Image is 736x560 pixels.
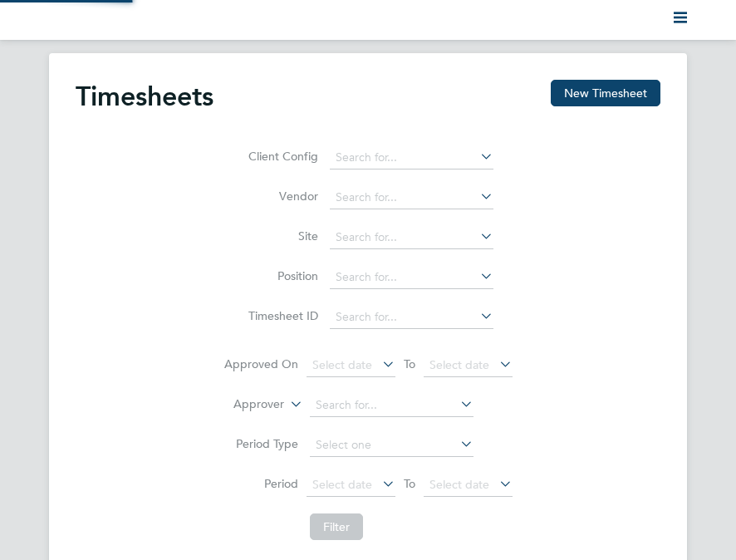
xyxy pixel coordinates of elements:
label: Approved On [223,356,298,371]
input: Search for... [330,186,493,209]
span: Select date [429,357,489,372]
label: Site [243,228,318,243]
span: Select date [429,477,489,492]
label: Vendor [243,189,318,204]
input: Search for... [330,266,493,289]
input: Search for... [310,394,473,417]
input: Select one [310,434,473,457]
label: Approver [209,396,284,413]
button: Filter [310,513,363,540]
span: To [399,353,420,375]
span: To [399,473,420,494]
label: Position [243,268,318,283]
span: Select date [312,477,372,492]
input: Search for... [330,226,493,249]
span: Select date [312,357,372,372]
label: Client Config [243,149,318,164]
input: Search for... [330,306,493,329]
label: Period Type [223,436,298,451]
label: Period [223,476,298,491]
h2: Timesheets [76,80,213,113]
label: Timesheet ID [243,308,318,323]
button: New Timesheet [551,80,660,106]
input: Search for... [330,146,493,169]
